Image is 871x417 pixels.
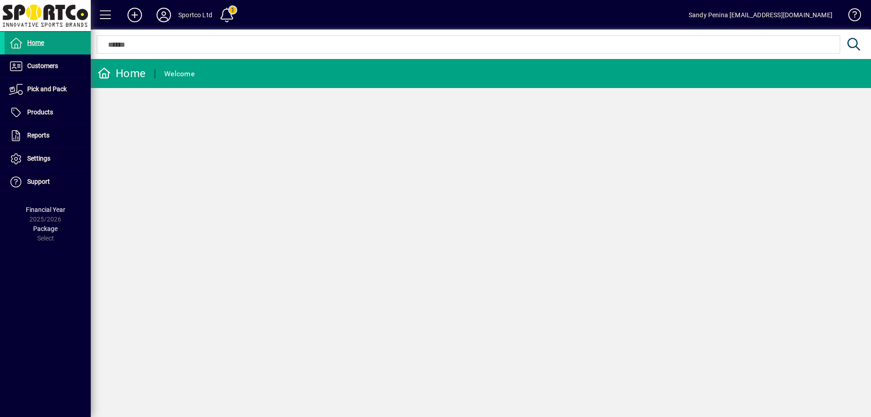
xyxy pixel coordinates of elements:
a: Reports [5,124,91,147]
a: Settings [5,147,91,170]
a: Customers [5,55,91,78]
a: Knowledge Base [842,2,860,31]
div: Welcome [164,67,195,81]
button: Profile [149,7,178,23]
a: Support [5,171,91,193]
span: Home [27,39,44,46]
span: Customers [27,62,58,69]
a: Pick and Pack [5,78,91,101]
span: Reports [27,132,49,139]
span: Settings [27,155,50,162]
a: Products [5,101,91,124]
span: Support [27,178,50,185]
div: Sportco Ltd [178,8,212,22]
div: Sandy Penina [EMAIL_ADDRESS][DOMAIN_NAME] [689,8,832,22]
span: Package [33,225,58,232]
span: Products [27,108,53,116]
button: Add [120,7,149,23]
span: Financial Year [26,206,65,213]
div: Home [98,66,146,81]
span: Pick and Pack [27,85,67,93]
